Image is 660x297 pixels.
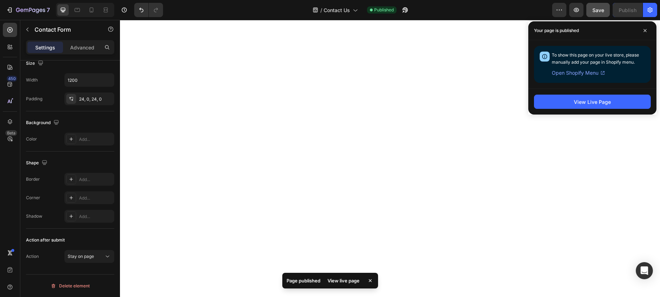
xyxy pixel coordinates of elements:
[636,262,653,279] div: Open Intercom Messenger
[26,213,42,219] div: Shadow
[26,158,49,168] div: Shape
[7,76,17,81] div: 450
[26,280,114,292] button: Delete element
[79,195,112,201] div: Add...
[586,3,610,17] button: Save
[120,20,660,297] iframe: To enrich screen reader interactions, please activate Accessibility in Grammarly extension settings
[5,130,17,136] div: Beta
[68,254,94,259] span: Stay on page
[320,6,322,14] span: /
[613,3,643,17] button: Publish
[619,6,637,14] div: Publish
[534,95,651,109] button: View Live Page
[79,96,112,102] div: 24, 0, 24, 0
[35,25,95,34] p: Contact Form
[79,136,112,143] div: Add...
[64,250,114,263] button: Stay on page
[79,213,112,220] div: Add...
[47,6,50,14] p: 7
[70,44,94,51] p: Advanced
[574,98,611,106] div: View Live Page
[534,27,579,34] p: Your page is published
[592,7,604,13] span: Save
[287,277,320,284] p: Page published
[3,3,53,17] button: 7
[323,276,364,286] div: View live page
[552,52,639,65] span: To show this page on your live store, please manually add your page in Shopify menu.
[26,118,61,128] div: Background
[374,7,394,13] span: Published
[552,69,598,77] span: Open Shopify Menu
[26,59,45,68] div: Size
[51,282,90,290] div: Delete element
[35,44,55,51] p: Settings
[26,253,39,260] div: Action
[26,136,37,142] div: Color
[79,176,112,183] div: Add...
[26,77,38,83] div: Width
[324,6,350,14] span: Contact Us
[26,96,42,102] div: Padding
[26,195,40,201] div: Corner
[26,176,40,182] div: Border
[26,237,65,243] div: Action after submit
[134,3,163,17] div: Undo/Redo
[65,74,114,86] input: Auto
